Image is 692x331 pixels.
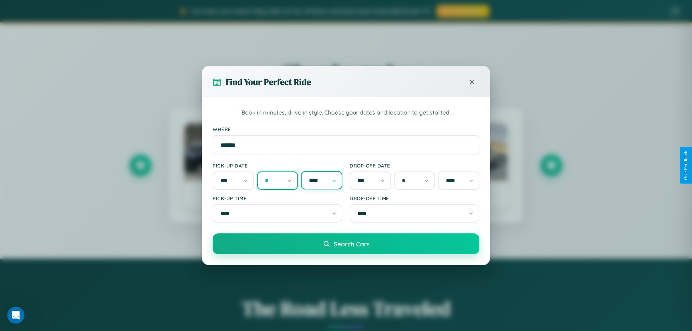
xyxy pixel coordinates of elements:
label: Pick-up Date [213,162,342,169]
h3: Find Your Perfect Ride [226,76,311,88]
label: Where [213,126,479,132]
span: Search Cars [334,240,369,248]
label: Drop-off Time [350,195,479,201]
label: Pick-up Time [213,195,342,201]
button: Search Cars [213,233,479,254]
p: Book in minutes, drive in style. Choose your dates and location to get started. [213,108,479,117]
label: Drop-off Date [350,162,479,169]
